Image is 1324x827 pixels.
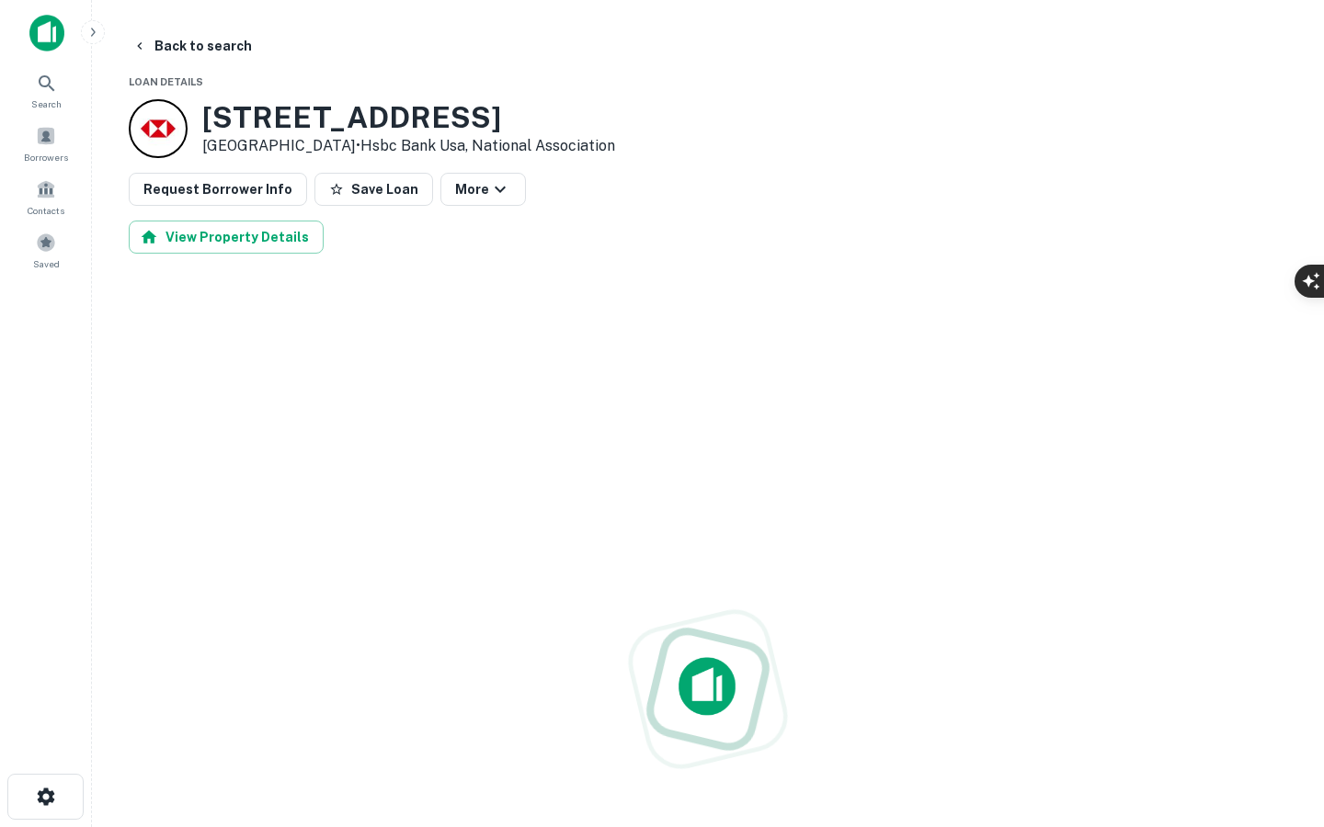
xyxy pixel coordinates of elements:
button: Save Loan [314,173,433,206]
a: Borrowers [6,119,86,168]
span: Borrowers [24,150,68,164]
span: Contacts [28,203,64,218]
img: capitalize-icon.png [29,15,64,51]
button: View Property Details [129,221,324,254]
span: Loan Details [129,76,203,87]
p: [GEOGRAPHIC_DATA] • [202,135,615,157]
a: Contacts [6,172,86,221]
span: Saved [33,256,60,271]
a: Saved [6,225,86,275]
span: Search [31,96,62,111]
a: Search [6,65,86,115]
button: More [440,173,526,206]
button: Request Borrower Info [129,173,307,206]
iframe: Chat Widget [1232,680,1324,768]
a: Hsbc Bank Usa, National Association [360,137,615,154]
h3: [STREET_ADDRESS] [202,100,615,135]
button: Back to search [125,29,259,62]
